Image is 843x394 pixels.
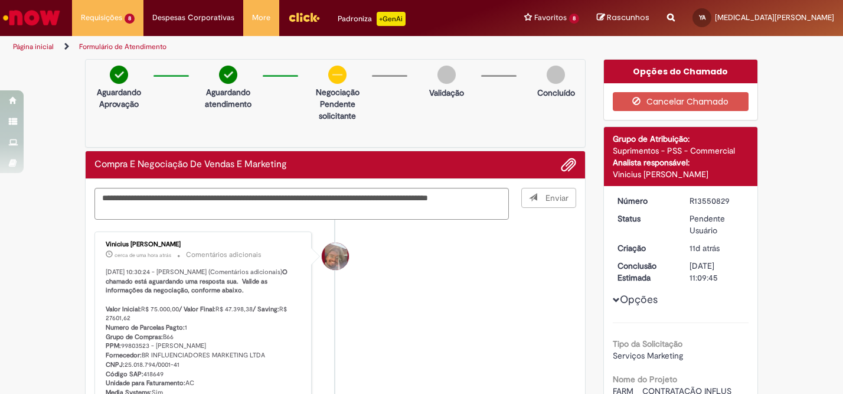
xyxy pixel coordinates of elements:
[613,157,749,168] div: Analista responsável:
[690,213,744,236] div: Pendente Usuário
[609,213,681,224] dt: Status
[613,168,749,180] div: Vinicius [PERSON_NAME]
[253,305,279,314] b: / Saving:
[609,242,681,254] dt: Criação
[609,195,681,207] dt: Número
[179,305,215,314] b: / Valor Final:
[328,66,347,84] img: circle-minus.png
[309,98,366,122] p: Pendente solicitante
[13,42,54,51] a: Página inicial
[561,157,576,172] button: Adicionar anexos
[94,159,287,170] h2: Compra E Negociação De Vendas E Marketing Histórico de tíquete
[110,66,128,84] img: check-circle-green.png
[125,14,135,24] span: 8
[152,12,234,24] span: Despesas Corporativas
[690,243,720,253] time: 19/09/2025 14:01:05
[94,188,509,220] textarea: Digite sua mensagem aqui...
[690,260,744,284] div: [DATE] 11:09:45
[106,370,143,379] b: Código SAP:
[690,243,720,253] span: 11d atrás
[186,250,262,260] small: Comentários adicionais
[609,260,681,284] dt: Conclusão Estimada
[90,86,148,110] p: Aguardando Aprovação
[569,14,579,24] span: 8
[613,338,682,349] b: Tipo da Solicitação
[699,14,705,21] span: YA
[715,12,834,22] span: [MEDICAL_DATA][PERSON_NAME]
[252,12,270,24] span: More
[607,12,649,23] span: Rascunhos
[115,252,171,259] span: cerca de uma hora atrás
[106,323,185,332] b: Numero de Parcelas Pagto:
[106,351,142,360] b: Fornecedor:
[81,12,122,24] span: Requisições
[322,243,349,270] div: Vinicius Rafael De Souza
[613,145,749,157] div: Suprimentos - PSS - Commercial
[200,86,257,110] p: Aguardando atendimento
[338,12,406,26] div: Padroniza
[613,92,749,111] button: Cancelar Chamado
[437,66,456,84] img: img-circle-grey.png
[547,66,565,84] img: img-circle-grey.png
[219,66,237,84] img: check-circle-green.png
[9,36,553,58] ul: Trilhas de página
[115,252,171,259] time: 30/09/2025 10:30:24
[429,87,464,99] p: Validação
[288,8,320,26] img: click_logo_yellow_360x200.png
[106,379,185,388] b: Unidade para Faturamento:
[106,333,163,341] b: Grupo de Compras:
[613,350,683,361] span: Serviços Marketing
[604,60,758,83] div: Opções do Chamado
[690,195,744,207] div: R13550829
[106,360,125,369] b: CNPJ:
[613,374,677,385] b: Nome do Projeto
[534,12,567,24] span: Favoritos
[1,6,62,30] img: ServiceNow
[597,12,649,24] a: Rascunhos
[106,341,121,350] b: PPM:
[106,268,289,314] b: O chamado está aguardando uma resposta sua. Valide as informações da negociação, conforme abaixo....
[309,86,366,98] p: Negociação
[106,241,302,248] div: Vinicius [PERSON_NAME]
[377,12,406,26] p: +GenAi
[613,133,749,145] div: Grupo de Atribuição:
[537,87,575,99] p: Concluído
[79,42,166,51] a: Formulário de Atendimento
[690,242,744,254] div: 19/09/2025 14:01:05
